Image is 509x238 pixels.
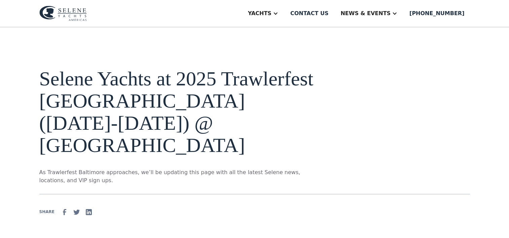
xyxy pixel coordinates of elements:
img: facebook [61,208,69,216]
img: Linkedin [85,208,93,216]
div: SHARE [39,209,54,215]
img: logo [39,6,87,21]
p: As Trawlerfest Baltimore approaches, we’ll be updating this page with all the latest Selene news,... [39,168,319,185]
div: News & EVENTS [340,9,391,17]
img: Twitter [73,208,81,216]
div: Contact us [290,9,329,17]
div: Yachts [248,9,271,17]
div: [PHONE_NUMBER] [409,9,464,17]
h1: Selene Yachts at 2025 Trawlerfest [GEOGRAPHIC_DATA] ([DATE]-[DATE]) @ [GEOGRAPHIC_DATA] [39,68,319,156]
